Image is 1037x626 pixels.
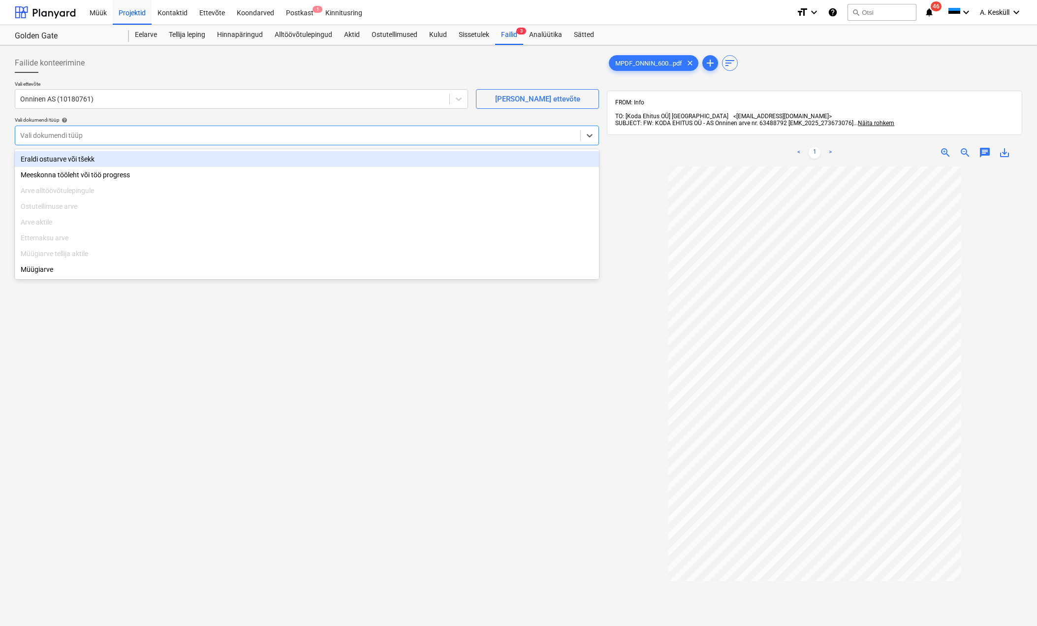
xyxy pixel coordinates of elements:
[793,147,805,159] a: Previous page
[988,579,1037,626] iframe: Chat Widget
[15,167,599,183] div: Meeskonna tööleht või töö progress
[848,4,916,21] button: Otsi
[453,25,495,45] a: Sissetulek
[313,6,322,13] span: 1
[684,57,696,69] span: clear
[809,147,820,159] a: Page 1 is your current page
[476,89,599,109] button: [PERSON_NAME] ettevõte
[15,246,599,262] div: Müügiarve tellija aktile
[523,25,568,45] a: Analüütika
[979,147,991,159] span: chat
[1010,6,1022,18] i: keyboard_arrow_down
[15,198,599,214] div: Ostutellimuse arve
[959,147,971,159] span: zoom_out
[338,25,366,45] a: Aktid
[609,60,688,67] span: MPDF_ONNIN_600...pdf
[724,57,736,69] span: sort
[853,120,894,127] span: ...
[423,25,453,45] a: Kulud
[495,25,523,45] div: Failid
[931,1,942,11] span: 46
[615,120,853,127] span: SUBJECT: FW: KODA EHITUS OÜ - AS Onninen arve nr. 63488792 [EMK_2025_273673076]
[15,31,117,41] div: Golden Gate
[15,81,468,89] p: Vali ettevõte
[615,99,644,106] span: FROM: Info
[129,25,163,45] a: Eelarve
[999,147,1010,159] span: save_alt
[15,183,599,198] div: Arve alltöövõtulepingule
[15,230,599,246] div: Ettemaksu arve
[808,6,820,18] i: keyboard_arrow_down
[15,151,599,167] div: Eraldi ostuarve või tšekk
[568,25,600,45] a: Sätted
[495,93,580,105] div: [PERSON_NAME] ettevõte
[15,214,599,230] div: Arve aktile
[269,25,338,45] a: Alltöövõtulepingud
[940,147,951,159] span: zoom_in
[366,25,423,45] a: Ostutellimused
[15,117,599,123] div: Vali dokumendi tüüp
[704,57,716,69] span: add
[60,117,67,123] span: help
[15,57,85,69] span: Failide konteerimine
[796,6,808,18] i: format_size
[924,6,934,18] i: notifications
[211,25,269,45] a: Hinnapäringud
[609,55,698,71] div: MPDF_ONNIN_600...pdf
[163,25,211,45] a: Tellija leping
[852,8,860,16] span: search
[824,147,836,159] a: Next page
[960,6,972,18] i: keyboard_arrow_down
[858,120,894,127] span: Näita rohkem
[516,28,526,34] span: 3
[615,113,832,120] span: TO: [Koda Ehitus OÜ] [GEOGRAPHIC_DATA] <[EMAIL_ADDRESS][DOMAIN_NAME]>
[495,25,523,45] a: Failid3
[15,262,599,277] div: Müügiarve
[980,8,1009,16] span: A. Kesküll
[828,6,838,18] i: Abikeskus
